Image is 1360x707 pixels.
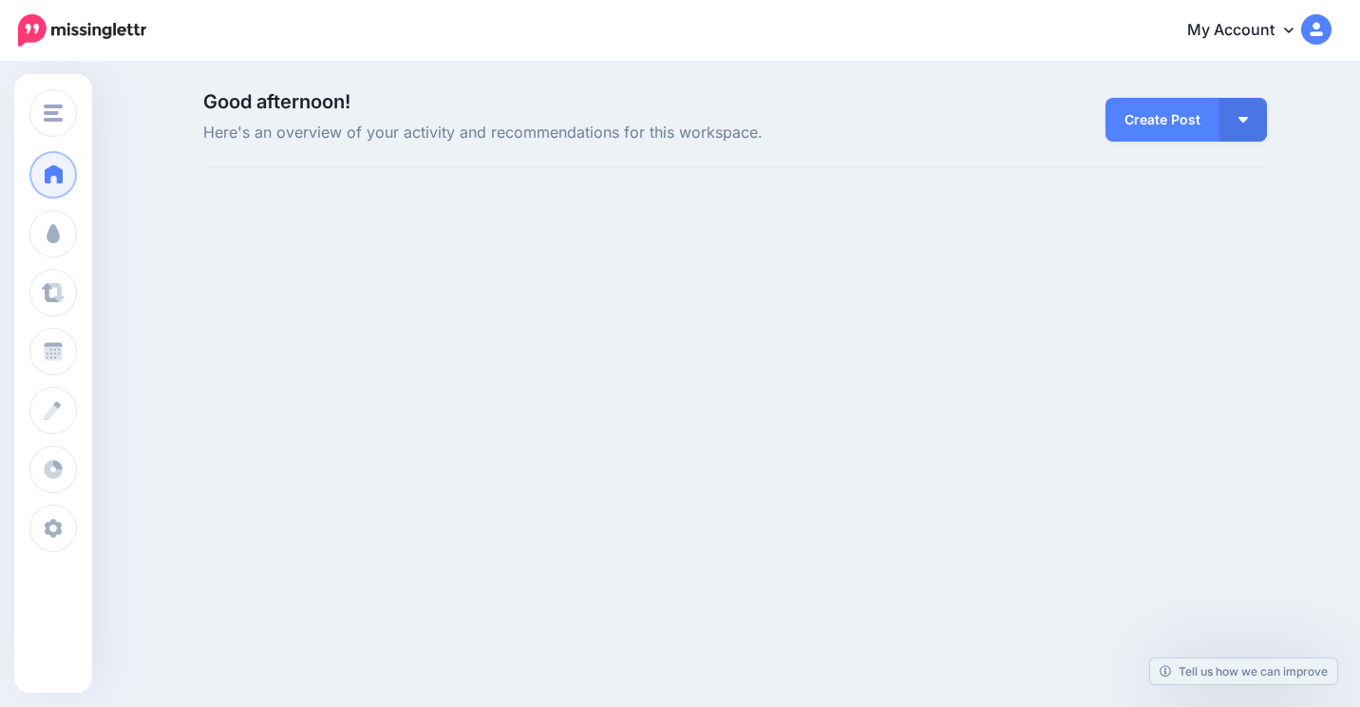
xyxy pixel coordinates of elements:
span: Here's an overview of your activity and recommendations for this workspace. [203,121,903,145]
a: My Account [1168,8,1332,54]
img: menu.png [44,105,63,122]
a: Create Post [1105,98,1219,142]
img: arrow-down-white.png [1238,117,1248,123]
span: Good afternoon! [203,90,350,113]
a: Tell us how we can improve [1150,659,1337,684]
img: Missinglettr [18,14,146,47]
